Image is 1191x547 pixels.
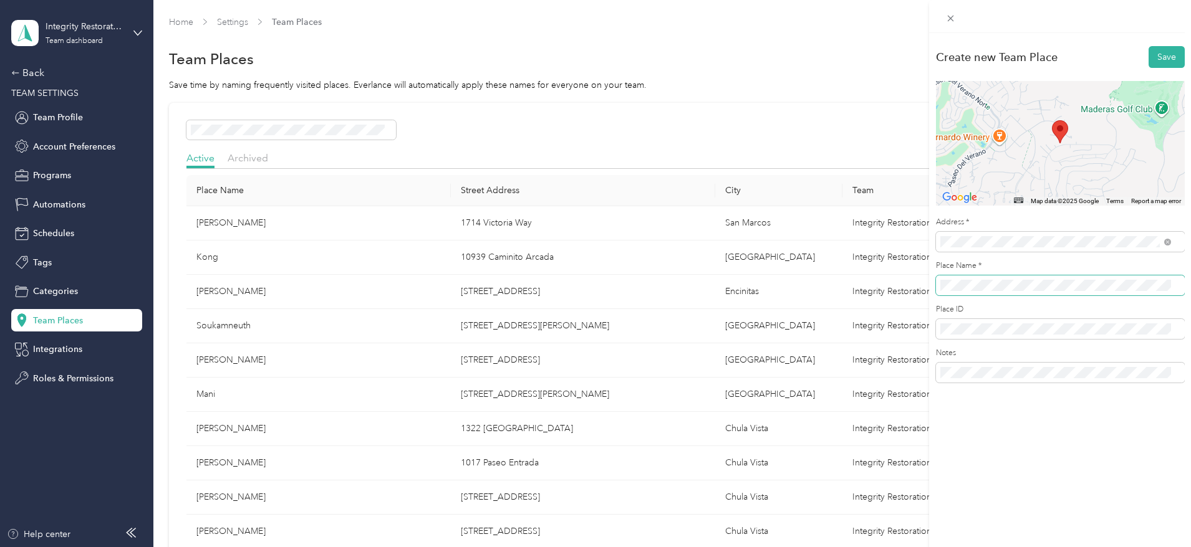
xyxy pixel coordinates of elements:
a: Open this area in Google Maps (opens a new window) [939,189,980,206]
a: Report a map error [1131,197,1181,204]
label: Notes [936,348,1185,359]
label: Place ID [936,304,1185,315]
a: Terms (opens in new tab) [1106,197,1124,204]
label: Place Name [936,260,1185,272]
img: Google [939,189,980,206]
button: Keyboard shortcuts [1014,197,1023,203]
iframe: Everlance-gr Chat Button Frame [1121,477,1191,547]
label: Address [936,217,1185,228]
span: Map data ©2025 Google [1031,197,1099,204]
div: Create new Team Place [936,50,1058,64]
button: Save [1149,46,1185,68]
